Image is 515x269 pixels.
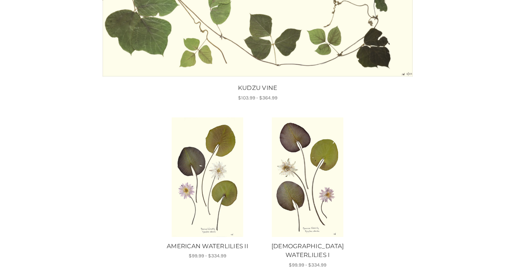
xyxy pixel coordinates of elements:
img: Unframed [262,117,353,237]
span: $103.99 - $364.99 [238,95,277,101]
span: $99.99 - $334.99 [189,253,226,259]
a: KUDZU VINE, Price range from $103.99 to $364.99 [61,84,454,93]
a: AMERICAN WATERLILIES II, Price range from $99.99 to $334.99 [162,117,253,237]
span: $99.99 - $334.99 [289,262,326,268]
a: AMERICAN WATERLILIES I, Price range from $99.99 to $334.99 [261,242,354,260]
a: AMERICAN WATERLILIES I, Price range from $99.99 to $334.99 [262,117,353,237]
a: AMERICAN WATERLILIES II, Price range from $99.99 to $334.99 [161,242,254,251]
img: Unframed [162,117,253,237]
